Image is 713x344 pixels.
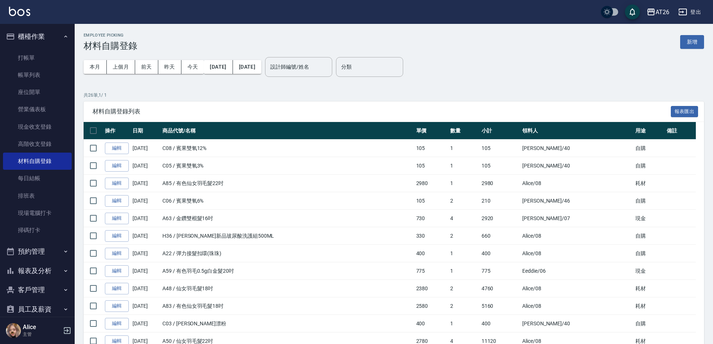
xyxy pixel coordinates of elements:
[414,280,449,297] td: 2380
[3,204,72,222] a: 現場電腦打卡
[3,170,72,187] a: 每日結帳
[480,192,520,210] td: 210
[161,315,414,332] td: C03 / [PERSON_NAME]漂粉
[414,192,449,210] td: 105
[520,157,634,175] td: [PERSON_NAME] /40
[105,213,129,224] a: 編輯
[414,157,449,175] td: 105
[520,210,634,227] td: [PERSON_NAME] /07
[6,323,21,338] img: Person
[448,210,479,227] td: 4
[633,245,664,262] td: 自購
[633,175,664,192] td: 耗材
[633,297,664,315] td: 耗材
[633,210,664,227] td: 現金
[414,297,449,315] td: 2580
[105,230,129,242] a: 編輯
[84,33,137,38] h2: Employee Picking
[633,262,664,280] td: 現金
[105,178,129,189] a: 編輯
[480,245,520,262] td: 400
[3,135,72,153] a: 高階收支登錄
[161,175,414,192] td: A85 / 有色仙女羽毛髮22吋
[131,175,161,192] td: [DATE]
[414,140,449,157] td: 105
[161,192,414,210] td: C06 / 賓果雙氧6%
[448,140,479,157] td: 1
[3,153,72,170] a: 材料自購登錄
[161,280,414,297] td: A48 / 仙女羽毛髮18吋
[448,245,479,262] td: 1
[520,122,634,140] th: 領料人
[480,315,520,332] td: 400
[520,297,634,315] td: Alice /08
[633,192,664,210] td: 自購
[633,157,664,175] td: 自購
[680,38,704,45] a: 新增
[84,60,107,74] button: 本月
[520,245,634,262] td: Alice /08
[105,160,129,172] a: 編輯
[520,192,634,210] td: [PERSON_NAME] /46
[680,35,704,49] button: 新增
[448,280,479,297] td: 2
[105,143,129,154] a: 編輯
[105,248,129,259] a: 編輯
[131,210,161,227] td: [DATE]
[3,49,72,66] a: 打帳單
[161,245,414,262] td: A22 / 彈力接髮扣環(珠珠)
[633,315,664,332] td: 自購
[9,7,30,16] img: Logo
[3,118,72,135] a: 現金收支登錄
[633,122,664,140] th: 用途
[625,4,640,19] button: save
[414,245,449,262] td: 400
[3,222,72,239] a: 掃碼打卡
[633,280,664,297] td: 耗材
[105,265,129,277] a: 編輯
[204,60,233,74] button: [DATE]
[131,262,161,280] td: [DATE]
[23,331,61,338] p: 主管
[414,315,449,332] td: 400
[520,262,634,280] td: Eeddie /06
[131,122,161,140] th: 日期
[84,92,704,98] p: 共 26 筆, 1 / 1
[181,60,204,74] button: 今天
[3,280,72,300] button: 客戶管理
[671,107,698,115] a: 報表匯出
[3,101,72,118] a: 營業儀表板
[448,315,479,332] td: 1
[480,297,520,315] td: 5160
[520,315,634,332] td: [PERSON_NAME] /40
[131,227,161,245] td: [DATE]
[131,157,161,175] td: [DATE]
[161,140,414,157] td: C08 / 賓果雙氧12%
[675,5,704,19] button: 登出
[131,280,161,297] td: [DATE]
[480,280,520,297] td: 4760
[131,245,161,262] td: [DATE]
[665,122,696,140] th: 備註
[448,262,479,280] td: 1
[3,84,72,101] a: 座位開單
[448,192,479,210] td: 2
[414,210,449,227] td: 730
[3,242,72,261] button: 預約管理
[3,66,72,84] a: 帳單列表
[414,122,449,140] th: 單價
[131,192,161,210] td: [DATE]
[480,210,520,227] td: 2920
[135,60,158,74] button: 前天
[3,187,72,204] a: 排班表
[448,157,479,175] td: 1
[448,175,479,192] td: 1
[161,210,414,227] td: A63 / 金鑽雙棍髮16吋
[480,157,520,175] td: 105
[84,41,137,51] h3: 材料自購登錄
[161,297,414,315] td: A83 / 有色仙女羽毛髮18吋
[414,227,449,245] td: 330
[480,140,520,157] td: 105
[644,4,672,20] button: AT26
[131,315,161,332] td: [DATE]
